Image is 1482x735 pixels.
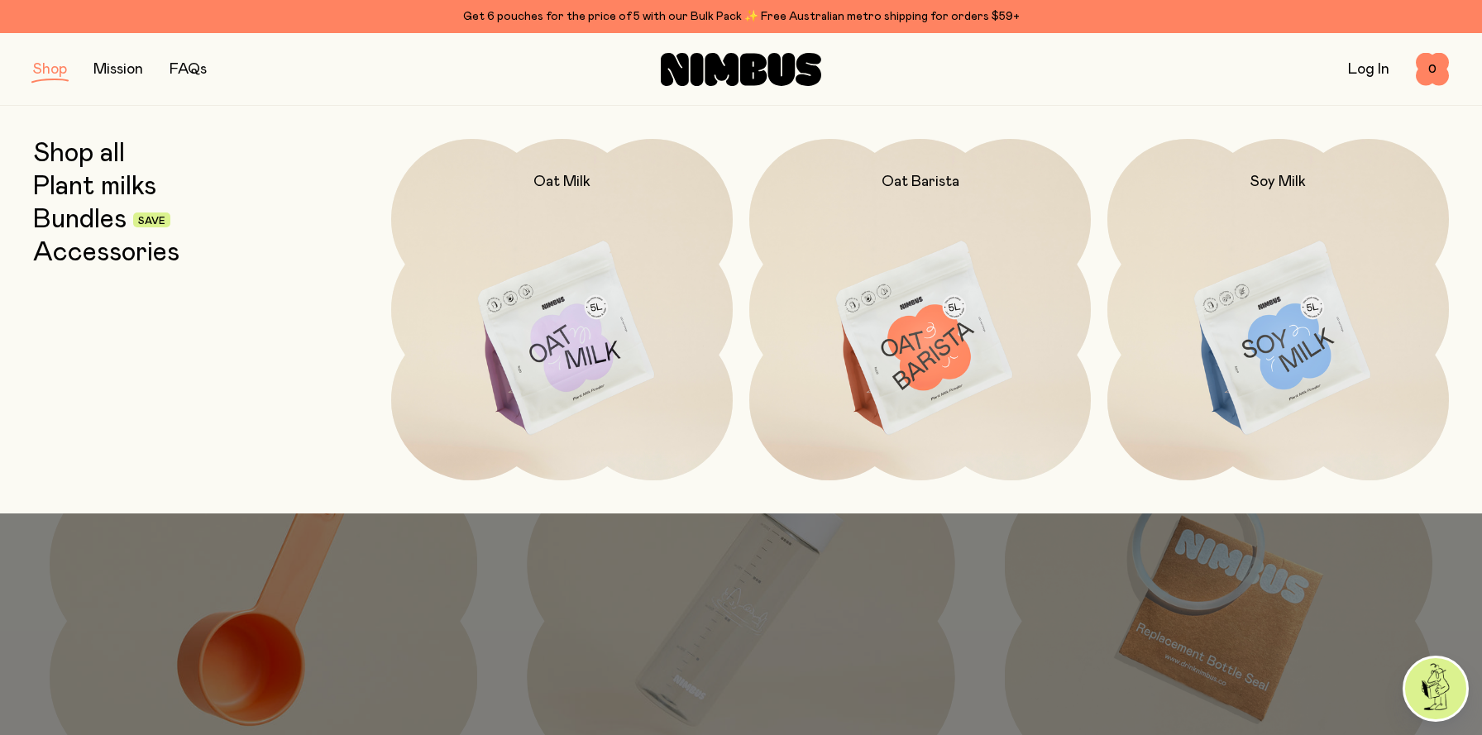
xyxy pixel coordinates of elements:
img: agent [1405,658,1466,719]
span: Save [138,216,165,226]
div: Get 6 pouches for the price of 5 with our Bulk Pack ✨ Free Australian metro shipping for orders $59+ [33,7,1449,26]
a: Oat Milk [391,139,733,480]
h2: Oat Barista [882,172,959,192]
a: Soy Milk [1107,139,1449,480]
a: Shop all [33,139,125,169]
a: Bundles [33,205,127,235]
a: FAQs [170,62,207,77]
a: Oat Barista [749,139,1091,480]
a: Accessories [33,238,179,268]
button: 0 [1416,53,1449,86]
a: Plant milks [33,172,156,202]
h2: Oat Milk [533,172,590,192]
a: Log In [1348,62,1389,77]
a: Mission [93,62,143,77]
h2: Soy Milk [1250,172,1306,192]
